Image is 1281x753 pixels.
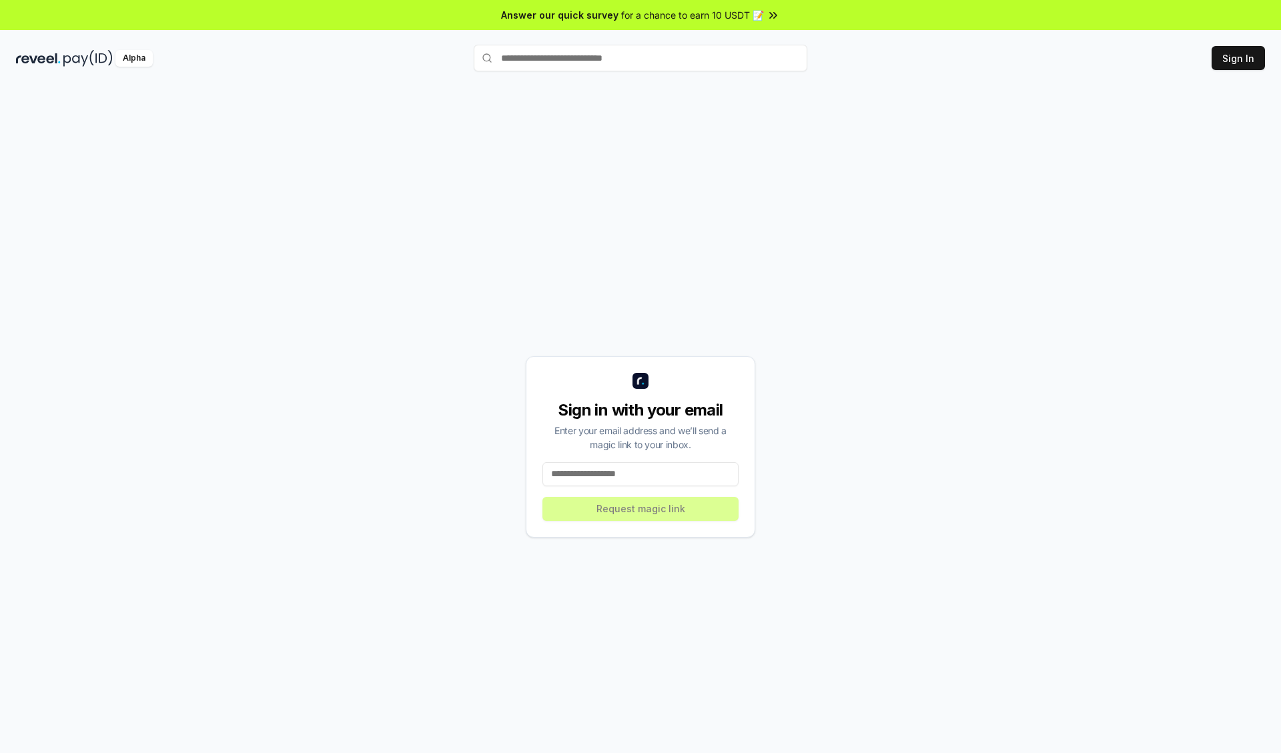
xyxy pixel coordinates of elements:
span: Answer our quick survey [501,8,618,22]
img: pay_id [63,50,113,67]
div: Alpha [115,50,153,67]
span: for a chance to earn 10 USDT 📝 [621,8,764,22]
div: Sign in with your email [542,400,739,421]
button: Sign In [1212,46,1265,70]
img: reveel_dark [16,50,61,67]
div: Enter your email address and we’ll send a magic link to your inbox. [542,424,739,452]
img: logo_small [632,373,649,389]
